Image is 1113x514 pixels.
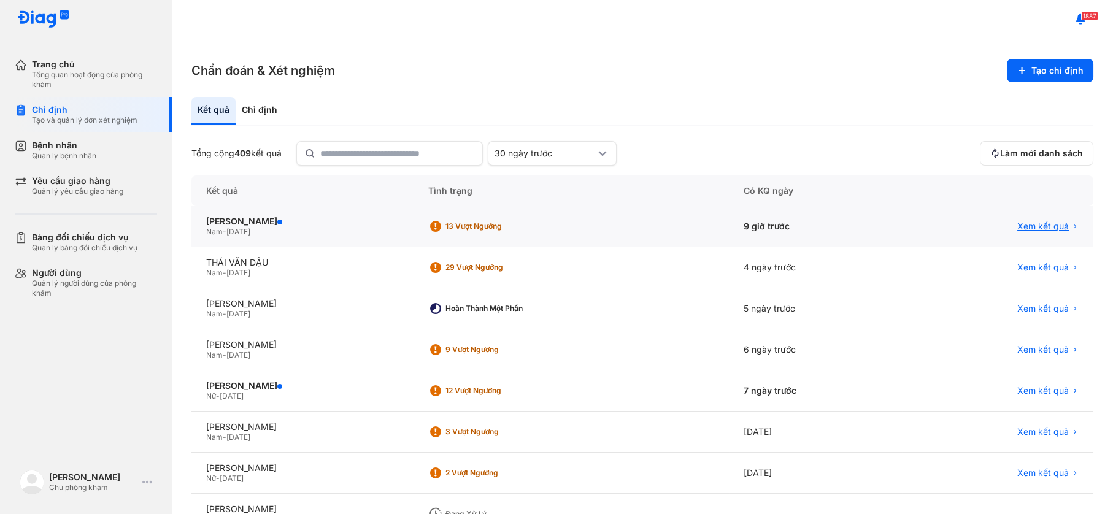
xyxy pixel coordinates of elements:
div: [DATE] [729,453,902,494]
div: 30 ngày trước [495,148,595,159]
div: Tổng cộng kết quả [191,148,282,159]
div: 5 ngày trước [729,288,902,329]
div: [PERSON_NAME] [206,216,399,227]
div: Quản lý bảng đối chiếu dịch vụ [32,243,137,253]
button: Tạo chỉ định [1007,59,1093,82]
div: Tổng quan hoạt động của phòng khám [32,70,157,90]
div: Tình trạng [414,175,729,206]
span: Nam [206,350,223,359]
div: Kết quả [191,175,414,206]
div: Có KQ ngày [729,175,902,206]
span: Nam [206,268,223,277]
div: 7 ngày trước [729,370,902,412]
span: Nữ [206,474,216,483]
div: 29 Vượt ngưỡng [445,263,544,272]
div: Bệnh nhân [32,140,96,151]
div: Bảng đối chiếu dịch vụ [32,232,137,243]
button: Làm mới danh sách [980,141,1093,166]
span: - [223,432,226,442]
div: Yêu cầu giao hàng [32,175,123,186]
span: - [216,474,220,483]
div: Trang chủ [32,59,157,70]
div: Người dùng [32,267,157,278]
span: Nam [206,309,223,318]
span: Xem kết quả [1017,303,1069,314]
span: [DATE] [226,432,250,442]
div: 2 Vượt ngưỡng [445,468,544,478]
span: Xem kết quả [1017,344,1069,355]
span: - [223,309,226,318]
div: Hoàn thành một phần [445,304,544,313]
div: 3 Vượt ngưỡng [445,427,544,437]
span: Xem kết quả [1017,221,1069,232]
div: 6 ngày trước [729,329,902,370]
div: Chỉ định [236,97,283,125]
div: 9 giờ trước [729,206,902,247]
span: Xem kết quả [1017,426,1069,437]
div: [DATE] [729,412,902,453]
span: [DATE] [226,227,250,236]
div: 12 Vượt ngưỡng [445,386,544,396]
div: Chủ phòng khám [49,483,137,493]
div: Quản lý người dùng của phòng khám [32,278,157,298]
div: [PERSON_NAME] [206,339,399,350]
div: Kết quả [191,97,236,125]
span: [DATE] [220,391,244,401]
span: [DATE] [226,268,250,277]
div: Quản lý bệnh nhân [32,151,96,161]
div: [PERSON_NAME] [206,380,399,391]
h3: Chẩn đoán & Xét nghiệm [191,62,335,79]
span: 409 [234,148,251,158]
div: Tạo và quản lý đơn xét nghiệm [32,115,137,125]
span: Làm mới danh sách [1000,148,1083,159]
span: Xem kết quả [1017,467,1069,478]
span: Nữ [206,391,216,401]
span: - [223,268,226,277]
span: 1887 [1081,12,1098,20]
div: [PERSON_NAME] [206,462,399,474]
span: [DATE] [226,309,250,318]
span: Xem kết quả [1017,385,1069,396]
div: 13 Vượt ngưỡng [445,221,544,231]
div: 9 Vượt ngưỡng [445,345,544,355]
span: Nam [206,227,223,236]
div: 4 ngày trước [729,247,902,288]
span: - [223,227,226,236]
span: [DATE] [226,350,250,359]
div: [PERSON_NAME] [206,421,399,432]
img: logo [20,470,44,494]
span: Xem kết quả [1017,262,1069,273]
span: - [216,391,220,401]
div: [PERSON_NAME] [206,298,399,309]
span: - [223,350,226,359]
span: Nam [206,432,223,442]
div: Chỉ định [32,104,137,115]
div: THÁI VĂN DẬU [206,257,399,268]
img: logo [17,10,70,29]
span: [DATE] [220,474,244,483]
div: Quản lý yêu cầu giao hàng [32,186,123,196]
div: [PERSON_NAME] [49,472,137,483]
